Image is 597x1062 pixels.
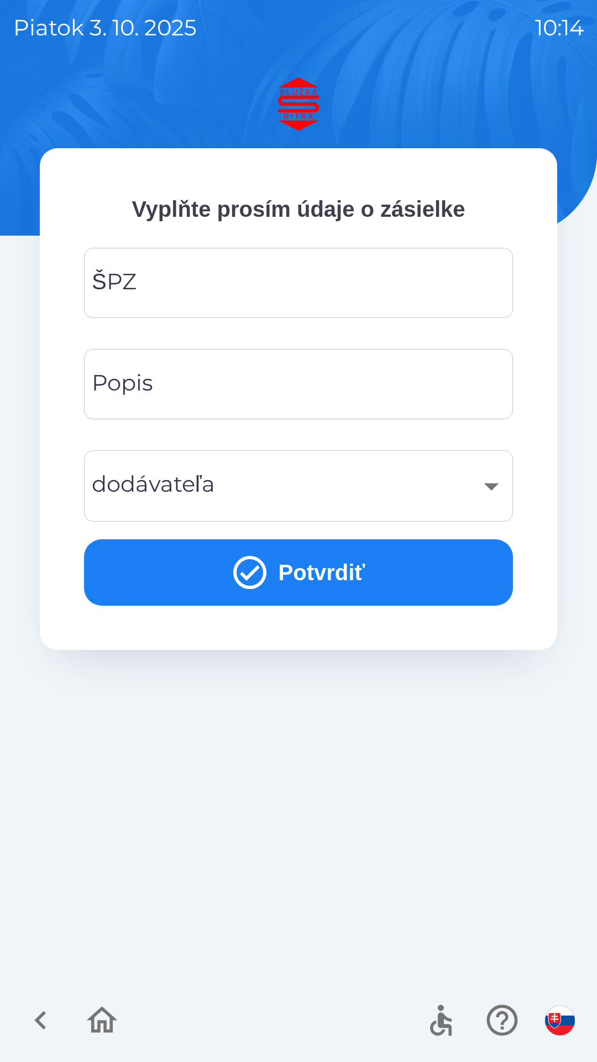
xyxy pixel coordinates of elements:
[13,11,197,44] p: piatok 3. 10. 2025
[535,11,584,44] p: 10:14
[84,192,513,226] p: Vyplňte prosím údaje o zásielke
[84,539,513,606] button: Potvrdiť
[40,77,557,131] img: Logo
[545,1006,575,1035] img: sk flag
